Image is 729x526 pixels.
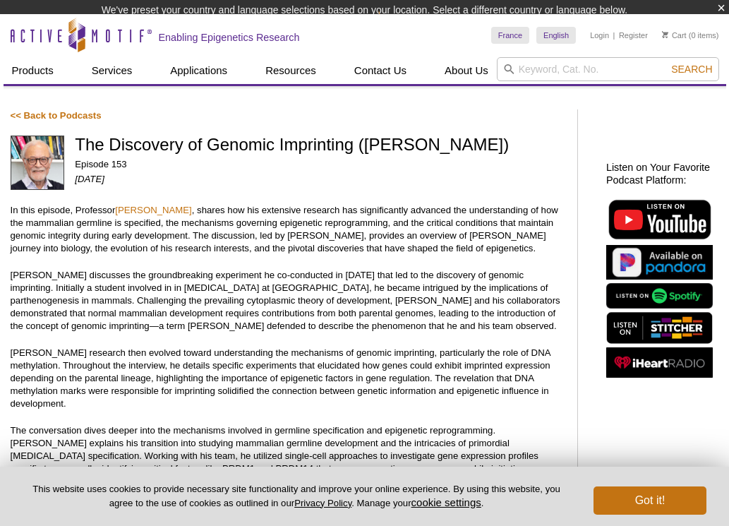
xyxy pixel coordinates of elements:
[162,57,236,84] a: Applications
[4,57,62,84] a: Products
[606,245,713,280] img: Listen on Pandora
[662,27,719,44] li: (0 items)
[257,57,325,84] a: Resources
[11,110,102,121] a: << Back to Podcasts
[159,31,300,44] h2: Enabling Epigenetics Research
[294,498,351,508] a: Privacy Policy
[606,161,719,186] h2: Listen on Your Favorite Podcast Platform:
[23,483,570,510] p: This website uses cookies to provide necessary site functionality and improve your online experie...
[662,30,687,40] a: Cart
[671,64,712,75] span: Search
[75,158,563,171] p: Episode 153
[606,347,713,378] img: Listen on iHeartRadio
[491,27,529,44] a: France
[11,136,65,190] img: Azim Surani
[497,57,719,81] input: Keyword, Cat. No.
[662,31,668,38] img: Your Cart
[606,312,713,344] img: Listen on Stitcher
[411,496,481,508] button: cookie settings
[536,27,576,44] a: English
[346,57,415,84] a: Contact Us
[590,30,609,40] a: Login
[619,30,648,40] a: Register
[606,197,713,241] img: Listen on YouTube
[667,63,716,76] button: Search
[11,424,563,501] p: The conversation dives deeper into the mechanisms involved in germline specification and epigenet...
[11,269,563,333] p: [PERSON_NAME] discusses the groundbreaking experiment he co-conducted in [DATE] that led to the d...
[594,486,706,515] button: Got it!
[115,205,191,215] a: [PERSON_NAME]
[83,57,141,84] a: Services
[436,57,497,84] a: About Us
[75,174,104,184] em: [DATE]
[11,347,563,410] p: [PERSON_NAME] research then evolved toward understanding the mechanisms of genomic imprinting, pa...
[11,204,563,255] p: In this episode, Professor , shares how his extensive research has significantly advanced the und...
[75,136,563,156] h1: The Discovery of Genomic Imprinting ([PERSON_NAME])
[378,11,416,44] img: Change Here
[613,27,615,44] li: |
[606,283,713,309] img: Listen on Spotify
